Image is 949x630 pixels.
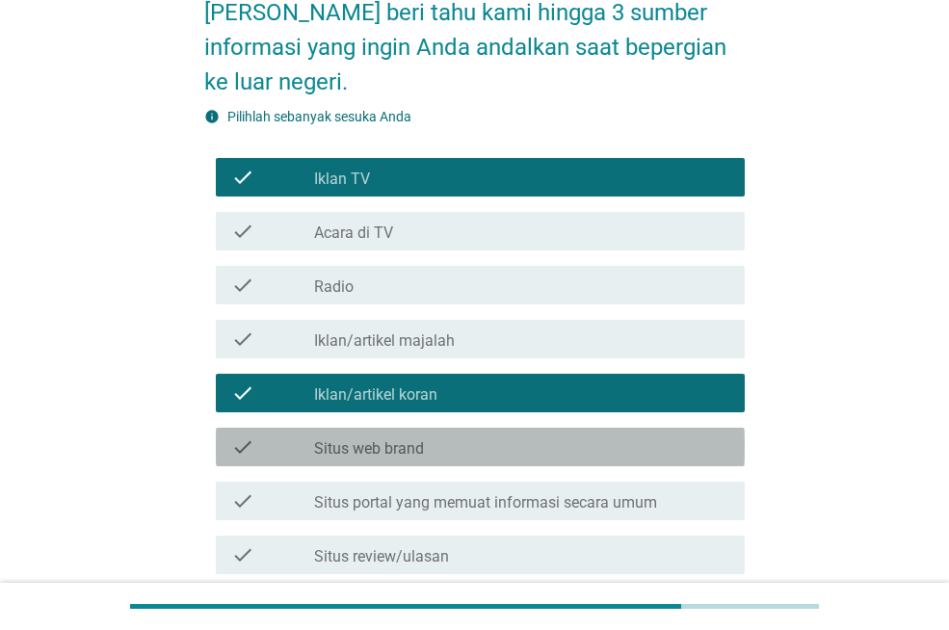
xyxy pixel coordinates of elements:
label: Radio [314,277,354,297]
label: Situs review/ulasan [314,547,449,566]
i: check [231,166,254,189]
i: check [231,435,254,459]
i: check [231,274,254,297]
label: Pilihlah sebanyak sesuka Anda [227,109,411,124]
i: check [231,220,254,243]
label: Situs web brand [314,439,424,459]
i: check [231,543,254,566]
i: info [204,109,220,124]
label: Acara di TV [314,223,393,243]
label: Iklan TV [314,170,370,189]
label: Iklan/artikel majalah [314,331,455,351]
i: check [231,381,254,405]
i: check [231,489,254,512]
i: check [231,328,254,351]
label: Situs portal yang memuat informasi secara umum [314,493,657,512]
label: Iklan/artikel koran [314,385,437,405]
